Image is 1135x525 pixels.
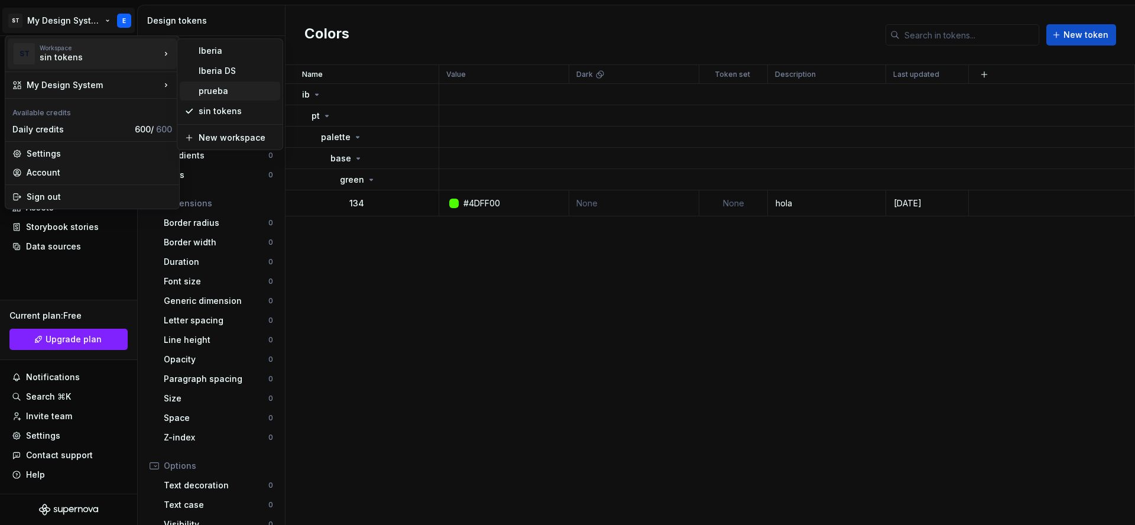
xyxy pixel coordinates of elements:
[27,148,172,160] div: Settings
[199,45,275,57] div: Iberia
[27,79,160,91] div: My Design System
[40,44,160,51] div: Workspace
[199,65,275,77] div: Iberia DS
[27,167,172,179] div: Account
[135,124,172,134] span: 600 /
[156,124,172,134] span: 600
[40,51,140,63] div: sin tokens
[199,85,275,97] div: prueba
[8,101,177,120] div: Available credits
[199,132,275,144] div: New workspace
[27,191,172,203] div: Sign out
[199,105,275,117] div: sin tokens
[12,124,130,135] div: Daily credits
[14,43,35,64] div: ST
